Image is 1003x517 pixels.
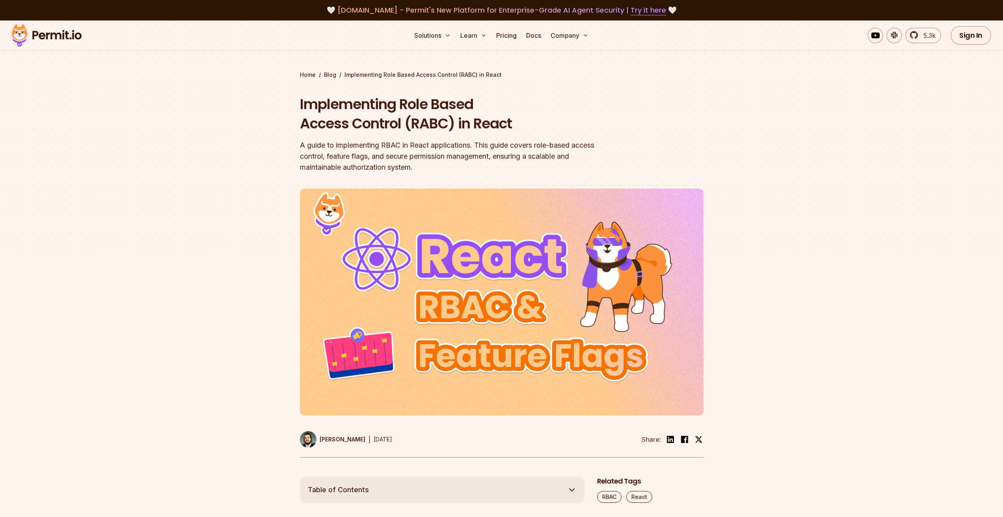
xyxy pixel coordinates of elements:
[320,435,365,443] p: [PERSON_NAME]
[300,95,603,133] h1: Implementing Role Based Access Control (RABC) in React
[523,28,544,43] a: Docs
[631,5,666,15] a: Try it here
[300,431,316,448] img: Gabriel L. Manor
[597,476,703,486] h2: Related Tags
[19,5,984,16] div: 🤍 🤍
[300,431,365,448] a: [PERSON_NAME]
[8,22,85,49] img: Permit logo
[300,71,703,79] div: / /
[493,28,520,43] a: Pricing
[300,476,584,503] button: Table of Contents
[626,491,652,503] a: React
[324,71,336,79] a: Blog
[300,71,316,79] a: Home
[300,140,603,173] div: A guide to implementing RBAC in React applications. This guide covers role-based access control, ...
[597,491,622,503] a: RBAC
[308,484,369,495] span: Table of Contents
[919,31,936,40] span: 5.3k
[666,435,675,444] img: linkedin
[457,28,490,43] button: Learn
[680,435,689,444] img: facebook
[368,435,370,444] div: |
[300,189,703,415] img: Implementing Role Based Access Control (RABC) in React
[951,26,991,45] a: Sign In
[641,435,661,444] li: Share:
[337,5,666,15] span: [DOMAIN_NAME] - Permit's New Platform for Enterprise-Grade AI Agent Security |
[695,435,703,443] img: twitter
[374,436,392,443] time: [DATE]
[547,28,592,43] button: Company
[411,28,454,43] button: Solutions
[905,28,941,43] a: 5.3k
